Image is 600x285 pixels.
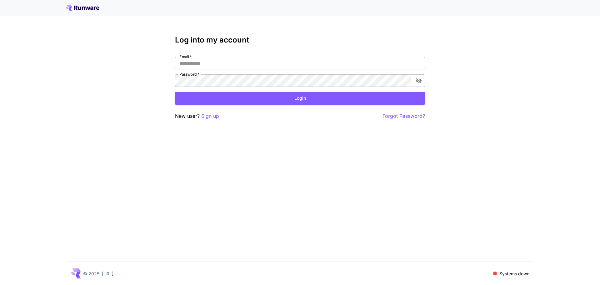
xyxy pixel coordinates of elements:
p: © 2025, [URL] [83,270,113,277]
button: Sign up [201,112,219,120]
p: New user? [175,112,219,120]
h3: Log into my account [175,36,425,44]
button: Forgot Password? [382,112,425,120]
button: toggle password visibility [413,75,424,86]
label: Password [179,72,199,77]
label: Email [179,54,192,59]
p: Systems down [499,270,529,277]
button: Login [175,92,425,105]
